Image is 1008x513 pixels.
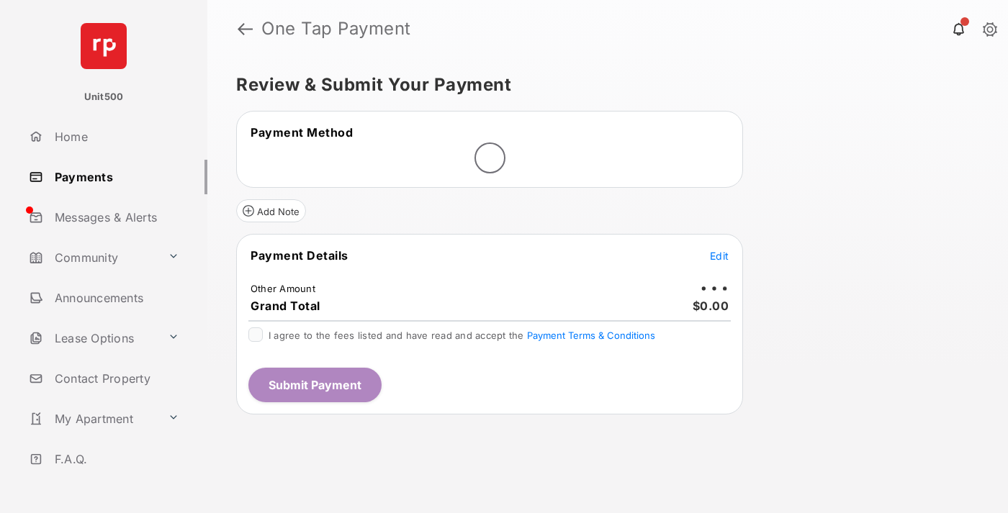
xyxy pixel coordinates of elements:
[81,23,127,69] img: svg+xml;base64,PHN2ZyB4bWxucz0iaHR0cDovL3d3dy53My5vcmcvMjAwMC9zdmciIHdpZHRoPSI2NCIgaGVpZ2h0PSI2NC...
[710,248,729,263] button: Edit
[23,401,162,436] a: My Apartment
[23,281,207,315] a: Announcements
[527,330,655,341] button: I agree to the fees listed and have read and accept the
[84,90,124,104] p: Unit500
[23,321,162,355] a: Lease Options
[250,282,316,295] td: Other Amount
[261,20,411,37] strong: One Tap Payment
[269,330,655,341] span: I agree to the fees listed and have read and accept the
[23,200,207,235] a: Messages & Alerts
[251,248,348,263] span: Payment Details
[710,250,729,262] span: Edit
[23,160,207,194] a: Payments
[236,76,968,94] h5: Review & Submit Your Payment
[251,125,353,140] span: Payment Method
[248,368,382,402] button: Submit Payment
[251,299,320,313] span: Grand Total
[23,442,207,476] a: F.A.Q.
[693,299,729,313] span: $0.00
[23,361,207,396] a: Contact Property
[236,199,306,222] button: Add Note
[23,119,207,154] a: Home
[23,240,162,275] a: Community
